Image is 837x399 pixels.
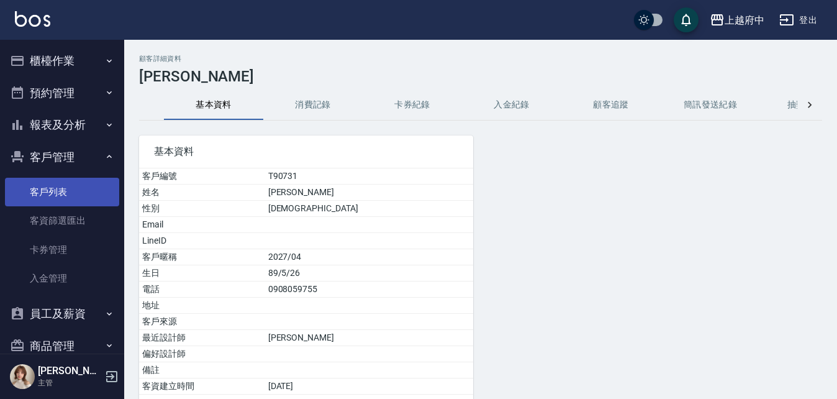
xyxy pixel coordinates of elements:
td: 客戶編號 [139,168,265,185]
span: 基本資料 [154,145,458,158]
td: Email [139,217,265,233]
td: 客戶暱稱 [139,249,265,265]
td: 客資建立時間 [139,378,265,395]
td: 姓名 [139,185,265,201]
td: 電話 [139,282,265,298]
td: 最近設計師 [139,330,265,346]
a: 卡券管理 [5,236,119,264]
td: 89/5/26 [265,265,473,282]
td: LineID [139,233,265,249]
h3: [PERSON_NAME] [139,68,822,85]
td: [DATE] [265,378,473,395]
td: 生日 [139,265,265,282]
button: 上越府中 [705,7,769,33]
div: 上越府中 [725,12,764,28]
h5: [PERSON_NAME] [38,365,101,377]
a: 客資篩選匯出 [5,206,119,235]
td: 地址 [139,298,265,314]
td: 備註 [139,362,265,378]
td: [DEMOGRAPHIC_DATA] [265,201,473,217]
td: T90731 [265,168,473,185]
img: Logo [15,11,50,27]
button: 報表及分析 [5,109,119,141]
button: save [674,7,699,32]
button: 員工及薪資 [5,298,119,330]
td: 偏好設計師 [139,346,265,362]
p: 主管 [38,377,101,388]
td: 2027/04 [265,249,473,265]
button: 櫃檯作業 [5,45,119,77]
h2: 顧客詳細資料 [139,55,822,63]
td: [PERSON_NAME] [265,330,473,346]
button: 客戶管理 [5,141,119,173]
img: Person [10,364,35,389]
button: 登出 [774,9,822,32]
a: 入金管理 [5,264,119,293]
button: 基本資料 [164,90,263,120]
td: 性別 [139,201,265,217]
a: 客戶列表 [5,178,119,206]
td: [PERSON_NAME] [265,185,473,201]
button: 卡券紀錄 [363,90,462,120]
button: 顧客追蹤 [561,90,661,120]
button: 簡訊發送紀錄 [661,90,760,120]
td: 客戶來源 [139,314,265,330]
td: 0908059755 [265,282,473,298]
button: 消費記錄 [263,90,363,120]
button: 商品管理 [5,330,119,362]
button: 預約管理 [5,77,119,109]
button: 入金紀錄 [462,90,561,120]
